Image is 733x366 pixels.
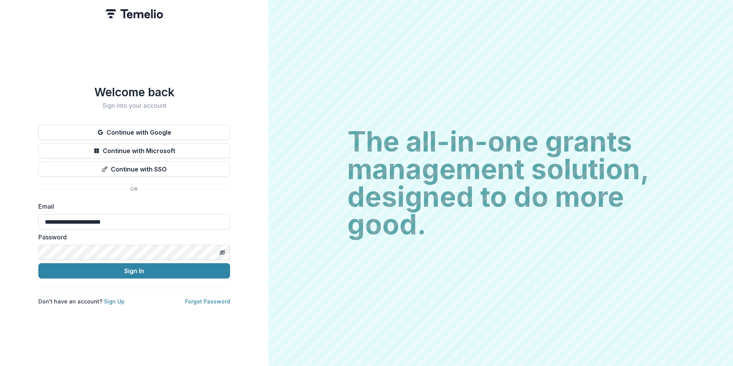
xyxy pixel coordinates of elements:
button: Sign In [38,263,230,279]
button: Toggle password visibility [216,246,228,259]
a: Sign Up [104,298,125,305]
p: Don't have an account? [38,297,125,305]
h1: Welcome back [38,85,230,99]
img: Temelio [105,9,163,18]
label: Password [38,232,225,242]
a: Forgot Password [185,298,230,305]
h2: Sign into your account [38,102,230,109]
button: Continue with Google [38,125,230,140]
button: Continue with SSO [38,162,230,177]
button: Continue with Microsoft [38,143,230,158]
label: Email [38,202,225,211]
